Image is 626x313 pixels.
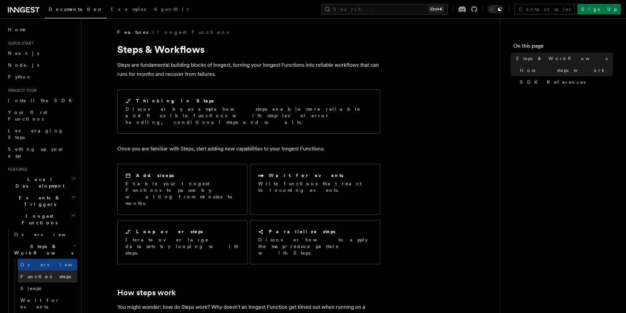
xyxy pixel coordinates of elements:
span: Steps & Workflows [12,243,73,256]
a: Add sleepsEnable your Inngest Functions to pause by waiting from minutes to months. [117,164,247,215]
span: Home [8,26,26,33]
a: Node.js [5,59,77,71]
a: Thinking in StepsDiscover by example how steps enable more reliable and flexible functions with s... [117,89,380,134]
span: Documentation [49,7,103,12]
a: Wait for events [18,294,77,313]
p: Write functions that react to incoming events. [258,180,372,193]
a: How steps work [517,64,613,76]
kbd: Ctrl+K [429,6,444,12]
a: How steps work [117,288,176,297]
h4: On this page [513,42,613,53]
p: Discover how to apply the map-reduce pattern with Steps. [258,236,372,256]
h2: Loop over steps [136,228,203,235]
p: Steps are fundamental building blocks of Inngest, turning your Inngest Functions into reliable wo... [117,60,380,79]
a: SDK References [517,76,613,88]
a: Sleeps [18,282,77,294]
a: Sign Up [577,4,621,14]
span: Overview [14,232,82,237]
span: Features [117,29,148,35]
span: Overview [20,262,88,267]
button: Steps & Workflows [12,240,77,259]
span: Wait for events [20,298,59,309]
a: Next.js [5,47,77,59]
span: Steps & Workflows [516,55,608,62]
a: Python [5,71,77,83]
a: Install the SDK [5,95,77,106]
button: Events & Triggers [5,192,77,210]
span: Local Development [5,176,72,189]
a: AgentKit [150,2,193,18]
a: Wait for eventsWrite functions that react to incoming events. [250,164,380,215]
button: Local Development [5,173,77,192]
span: How steps work [520,67,606,74]
span: Quick start [5,41,34,46]
span: Install the SDK [8,98,76,103]
a: Documentation [45,2,107,18]
p: Discover by example how steps enable more reliable and flexible functions with step-level error h... [126,106,372,125]
span: Setting up your app [8,146,64,158]
a: Inngest Functions [157,29,229,35]
h2: Parallelize steps [269,228,336,235]
a: Function steps [18,271,77,282]
button: Inngest Functions [5,210,77,229]
span: Your first Functions [8,110,47,122]
h2: Thinking in Steps [136,98,214,104]
p: Iterate over large datasets by looping with steps. [126,236,239,256]
a: Overview [18,259,77,271]
a: Loop over stepsIterate over large datasets by looping with steps. [117,220,247,264]
span: Sleeps [20,286,41,291]
p: Once you are familiar with Steps, start adding new capabilities to your Inngest Functions: [117,144,380,153]
a: Leveraging Steps [5,125,77,143]
span: Leveraging Steps [8,128,63,140]
a: Overview [12,229,77,240]
button: Toggle dark mode [488,5,504,13]
a: Contact sales [515,4,575,14]
span: Function steps [20,274,71,279]
a: Examples [107,2,150,18]
span: AgentKit [154,7,189,12]
span: Features [5,167,27,172]
h2: Wait for events [269,172,343,179]
a: Steps & Workflows [513,53,613,64]
span: Events & Triggers [5,194,72,208]
span: Python [8,74,32,79]
a: Your first Functions [5,106,77,125]
button: Search...Ctrl+K [321,4,448,14]
h1: Steps & Workflows [117,43,380,55]
span: Examples [111,7,146,12]
span: Next.js [8,51,39,56]
span: Node.js [8,62,39,68]
h2: Add sleeps [136,172,174,179]
a: Setting up your app [5,143,77,162]
p: Enable your Inngest Functions to pause by waiting from minutes to months. [126,180,239,207]
span: Inngest tour [5,88,37,93]
a: Parallelize stepsDiscover how to apply the map-reduce pattern with Steps. [250,220,380,264]
span: SDK References [520,79,586,85]
a: Home [5,24,77,35]
span: Inngest Functions [5,213,71,226]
